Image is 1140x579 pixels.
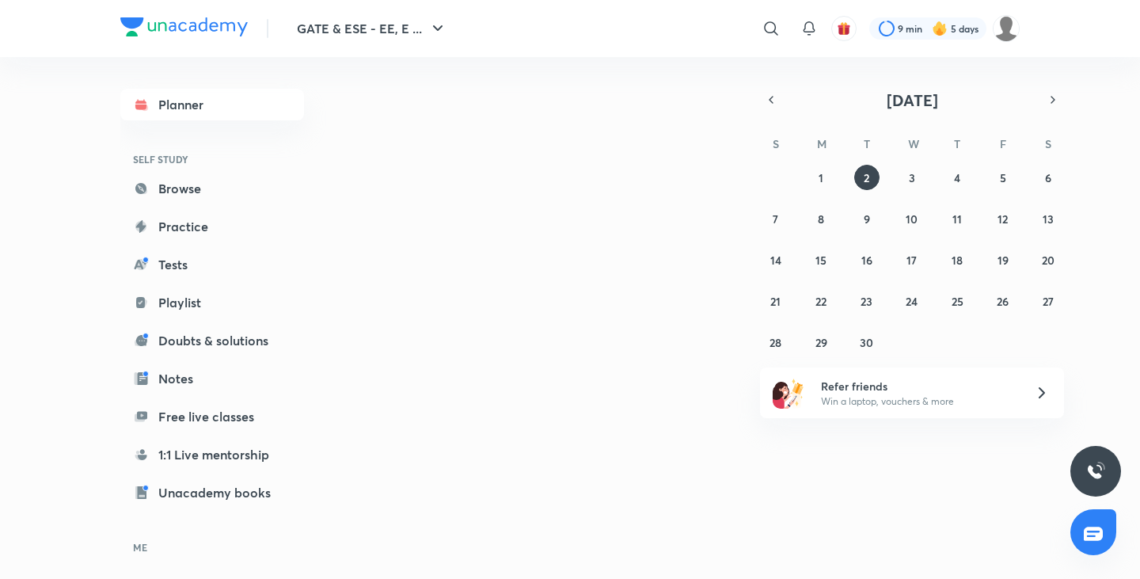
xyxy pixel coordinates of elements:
[773,211,778,227] abbr: September 7, 2025
[952,211,962,227] abbr: September 11, 2025
[120,287,304,318] a: Playlist
[763,206,788,231] button: September 7, 2025
[808,247,834,272] button: September 15, 2025
[819,170,823,185] abbr: September 1, 2025
[120,146,304,173] h6: SELF STUDY
[287,13,457,44] button: GATE & ESE - EE, E ...
[997,294,1009,309] abbr: September 26, 2025
[808,288,834,314] button: September 22, 2025
[944,288,970,314] button: September 25, 2025
[954,136,960,151] abbr: Thursday
[770,253,781,268] abbr: September 14, 2025
[1045,136,1051,151] abbr: Saturday
[120,249,304,280] a: Tests
[1035,165,1061,190] button: September 6, 2025
[1043,211,1054,227] abbr: September 13, 2025
[860,335,873,350] abbr: September 30, 2025
[120,439,304,470] a: 1:1 Live mentorship
[854,329,880,355] button: September 30, 2025
[821,378,1016,394] h6: Refer friends
[1000,136,1006,151] abbr: Friday
[1043,294,1054,309] abbr: September 27, 2025
[763,247,788,272] button: September 14, 2025
[817,136,826,151] abbr: Monday
[770,294,781,309] abbr: September 21, 2025
[944,165,970,190] button: September 4, 2025
[952,253,963,268] abbr: September 18, 2025
[993,15,1020,42] img: Tarun Kumar
[1045,170,1051,185] abbr: September 6, 2025
[899,165,925,190] button: September 3, 2025
[954,170,960,185] abbr: September 4, 2025
[808,329,834,355] button: September 29, 2025
[1035,206,1061,231] button: September 13, 2025
[854,165,880,190] button: September 2, 2025
[899,288,925,314] button: September 24, 2025
[120,17,248,40] a: Company Logo
[944,206,970,231] button: September 11, 2025
[763,288,788,314] button: September 21, 2025
[1086,462,1105,481] img: ttu
[854,206,880,231] button: September 9, 2025
[773,377,804,409] img: referral
[990,247,1016,272] button: September 19, 2025
[906,294,918,309] abbr: September 24, 2025
[854,288,880,314] button: September 23, 2025
[906,211,918,227] abbr: September 10, 2025
[808,165,834,190] button: September 1, 2025
[990,165,1016,190] button: September 5, 2025
[887,90,938,111] span: [DATE]
[997,211,1008,227] abbr: September 12, 2025
[831,16,857,41] button: avatar
[120,211,304,242] a: Practice
[944,247,970,272] button: September 18, 2025
[815,253,826,268] abbr: September 15, 2025
[120,401,304,432] a: Free live classes
[120,477,304,509] a: Unacademy books
[1035,288,1061,314] button: September 27, 2025
[908,136,919,151] abbr: Wednesday
[1000,170,1006,185] abbr: September 5, 2025
[864,136,870,151] abbr: Tuesday
[818,211,824,227] abbr: September 8, 2025
[861,294,872,309] abbr: September 23, 2025
[861,253,872,268] abbr: September 16, 2025
[763,329,788,355] button: September 28, 2025
[899,206,925,231] button: September 10, 2025
[909,170,915,185] abbr: September 3, 2025
[906,253,917,268] abbr: September 17, 2025
[932,21,948,36] img: streak
[952,294,963,309] abbr: September 25, 2025
[120,363,304,394] a: Notes
[769,335,781,350] abbr: September 28, 2025
[120,89,304,120] a: Planner
[782,89,1042,111] button: [DATE]
[821,394,1016,409] p: Win a laptop, vouchers & more
[990,206,1016,231] button: September 12, 2025
[899,247,925,272] button: September 17, 2025
[120,17,248,36] img: Company Logo
[773,136,779,151] abbr: Sunday
[990,288,1016,314] button: September 26, 2025
[815,294,826,309] abbr: September 22, 2025
[808,206,834,231] button: September 8, 2025
[815,335,827,350] abbr: September 29, 2025
[864,170,869,185] abbr: September 2, 2025
[1042,253,1054,268] abbr: September 20, 2025
[997,253,1009,268] abbr: September 19, 2025
[120,173,304,204] a: Browse
[120,534,304,561] h6: ME
[864,211,870,227] abbr: September 9, 2025
[120,325,304,356] a: Doubts & solutions
[837,21,851,36] img: avatar
[1035,247,1061,272] button: September 20, 2025
[854,247,880,272] button: September 16, 2025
